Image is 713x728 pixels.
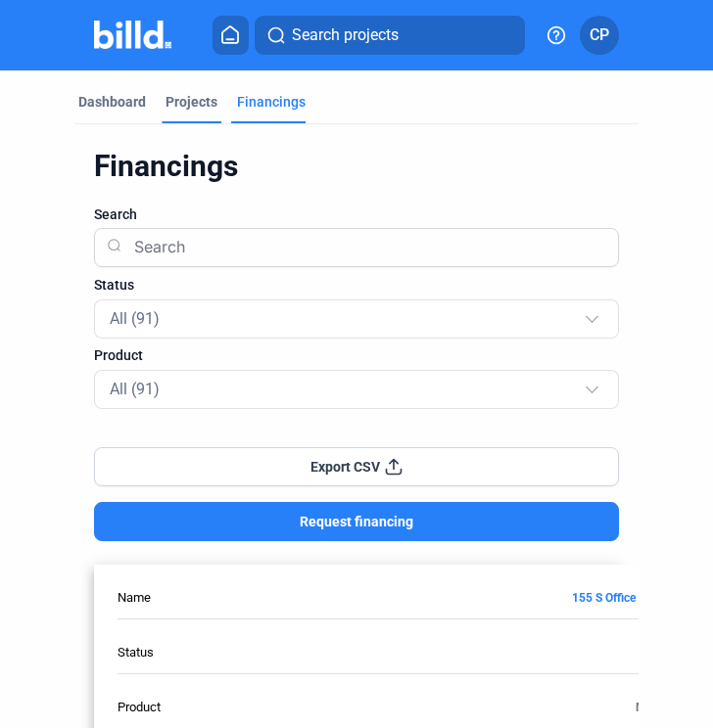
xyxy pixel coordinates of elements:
[310,457,380,477] span: Export CSV
[94,502,618,541] button: Request financing
[94,345,143,365] span: Product
[110,309,160,328] mat-select-trigger: All (91)
[255,16,525,55] button: Search projects
[237,92,306,112] div: Financings
[292,23,399,47] span: Search projects
[110,380,160,398] mat-select-trigger: All (91)
[94,148,638,185] div: Financings
[300,512,413,531] span: Request financing
[126,222,399,273] input: Search
[94,205,137,224] span: Search
[590,23,609,47] span: CP
[94,447,618,486] button: Export CSV
[166,92,217,112] div: Projects
[94,21,171,49] img: Billd Company Logo
[94,275,134,295] span: Status
[580,16,619,55] button: CP
[78,92,146,112] div: Dashboard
